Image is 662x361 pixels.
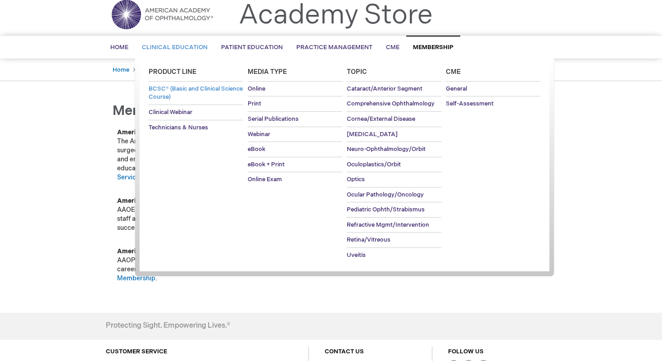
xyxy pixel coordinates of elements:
[446,85,467,92] span: General
[347,100,435,107] span: Comprehensive Ophthalmology
[117,247,267,255] strong: American Academy of Ophthalmic Professionals
[347,85,422,92] span: Cataract/Anterior Segment
[296,44,372,51] span: Practice Management
[248,176,282,183] span: Online Exam
[347,251,366,259] span: Uveitis
[149,68,196,76] span: Product Line
[149,85,243,101] span: BCSC® (Basic and Clinical Science Course)
[248,161,285,168] span: eBook + Print
[248,100,261,107] span: Print
[110,44,128,51] span: Home
[448,348,484,355] a: FOLLOW US
[248,85,265,92] span: Online
[325,348,364,355] a: CONTACT US
[347,131,398,138] span: [MEDICAL_DATA]
[149,124,208,131] span: Technicians & Nurses
[113,66,129,73] a: Home
[386,44,399,51] span: CME
[248,131,270,138] span: Webinar
[117,197,259,205] strong: American Academy of Ophthalmic Executives
[347,68,367,76] span: Topic
[248,68,287,76] span: Media Type
[106,348,167,355] a: CUSTOMER SERVICE
[221,44,283,51] span: Patient Education
[446,68,461,76] span: Cme
[248,146,265,153] span: eBook
[106,322,230,330] h4: Protecting Sight. Empowering Lives.®
[347,191,424,198] span: Ocular Pathology/Oncology
[347,115,415,123] span: Cornea/External Disease
[117,247,419,283] p: AAOP™ is the Academy's membership organization dedicated to meeting the educational needs and car...
[149,109,192,116] span: Clinical Webinar
[113,103,194,119] span: Membership
[347,161,401,168] span: Oculoplastics/Orbit
[446,100,494,107] span: Self-Assessment
[248,115,299,123] span: Serial Publications
[117,128,234,136] strong: American Academy of Ophthalmology
[347,206,425,213] span: Pediatric Ophth/Strabismus
[347,146,426,153] span: Neuro-Ophthalmology/Orbit
[413,44,453,51] span: Membership
[117,196,419,233] p: AAOE is the Academy’s practice management membership organization providing administrative staff ...
[347,176,365,183] span: Optics
[117,128,419,182] p: The American Academy of Ophthalmology is the world’s largest association of eye physicians and su...
[142,44,208,51] span: Clinical Education
[347,221,429,228] span: Refractive Mgmt/Intervention
[347,236,390,243] span: Retina/Vitreous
